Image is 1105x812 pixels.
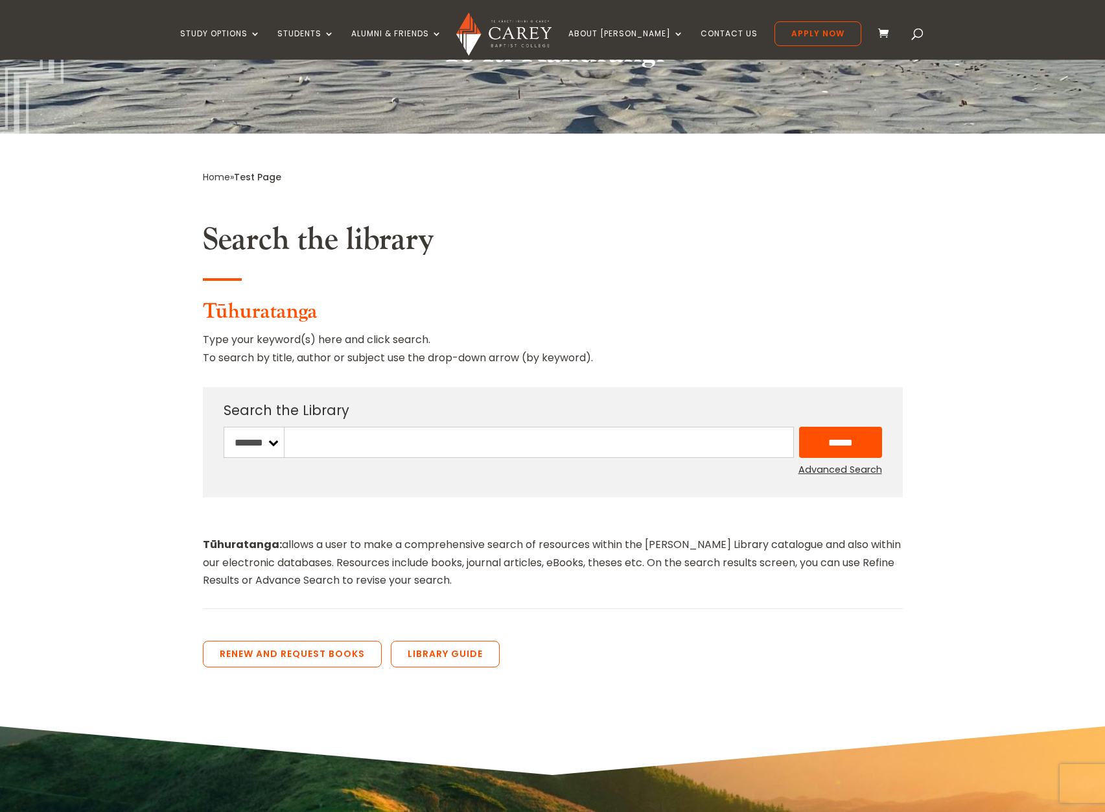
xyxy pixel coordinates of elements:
[701,29,758,60] a: Contact Us
[391,641,500,668] a: Library Guide
[351,29,442,60] a: Alumni & Friends
[224,400,349,420] label: Search the Library
[203,300,903,331] h3: Tūhuratanga
[203,537,282,552] strong: Tūhuratanga:
[277,29,334,60] a: Students
[203,171,230,184] a: Home
[203,171,281,184] span: »
[203,300,903,589] div: allows a user to make a comprehensive search of resources within the [PERSON_NAME] Library catalo...
[203,221,903,265] h2: Search the library
[568,29,684,60] a: About [PERSON_NAME]
[203,331,903,376] p: Type your keyword(s) here and click search. To search by title, author or subject use the drop-do...
[180,29,261,60] a: Study Options
[203,641,382,668] a: Renew and Request Books
[798,463,882,476] a: Advanced Search
[234,171,281,184] span: Test Page
[456,12,552,56] img: Carey Baptist College
[774,21,861,46] a: Apply Now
